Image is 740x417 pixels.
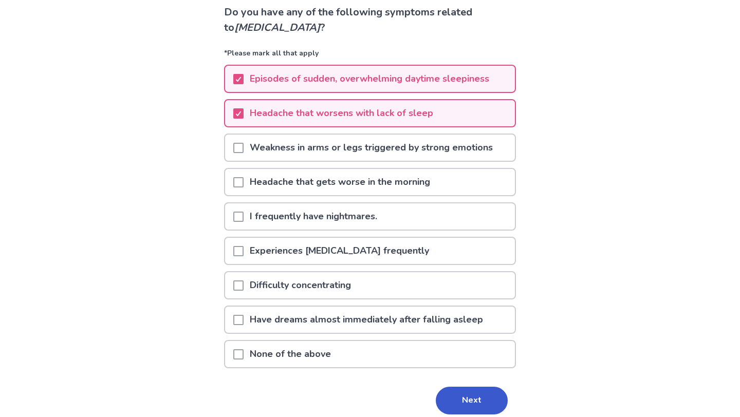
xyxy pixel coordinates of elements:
[224,48,516,65] p: *Please mark all that apply
[244,341,337,367] p: None of the above
[244,100,439,126] p: Headache that worsens with lack of sleep
[244,203,383,230] p: I frequently have nightmares.
[244,272,357,298] p: Difficulty concentrating
[436,387,508,414] button: Next
[244,66,495,92] p: Episodes of sudden, overwhelming daytime sleepiness
[244,135,499,161] p: Weakness in arms or legs triggered by strong emotions
[234,21,320,34] i: [MEDICAL_DATA]
[244,238,435,264] p: Experiences [MEDICAL_DATA] frequently
[224,5,516,35] p: Do you have any of the following symptoms related to ?
[244,307,489,333] p: Have dreams almost immediately after falling asleep
[244,169,436,195] p: Headache that gets worse in the morning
